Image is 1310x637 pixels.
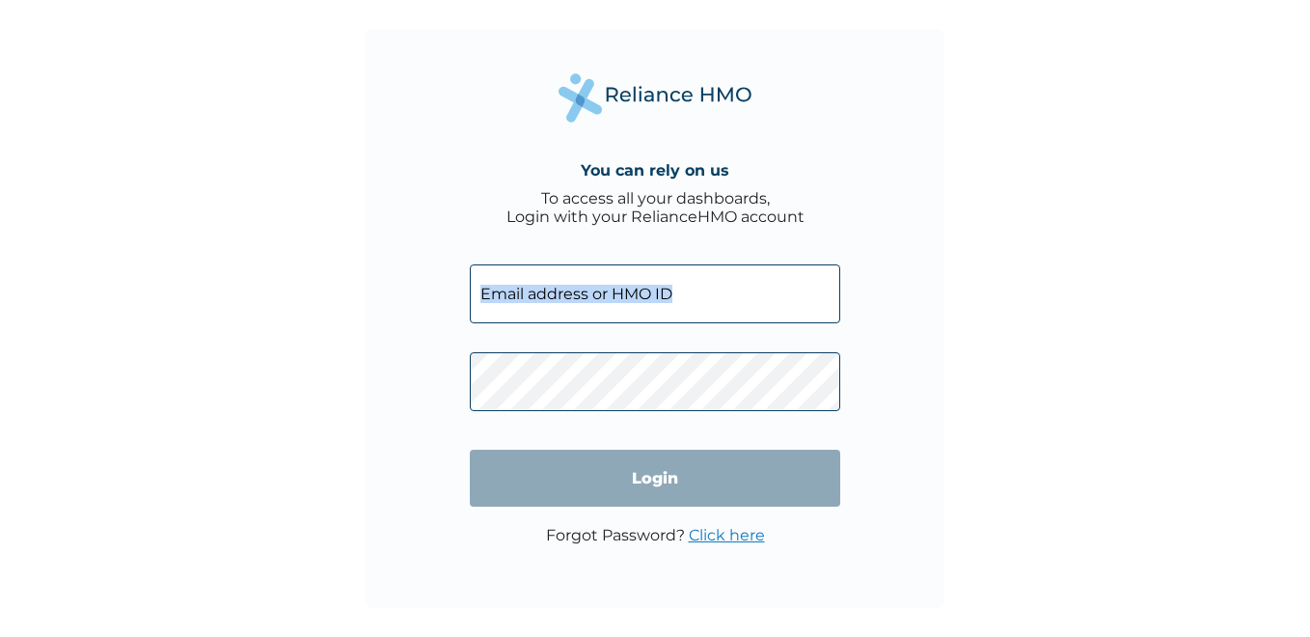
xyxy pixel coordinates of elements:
div: To access all your dashboards, Login with your RelianceHMO account [506,189,805,226]
input: Email address or HMO ID [470,264,840,323]
a: Click here [689,526,765,544]
input: Login [470,450,840,507]
p: Forgot Password? [546,526,765,544]
h4: You can rely on us [581,161,729,180]
img: Reliance Health's Logo [559,73,751,123]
